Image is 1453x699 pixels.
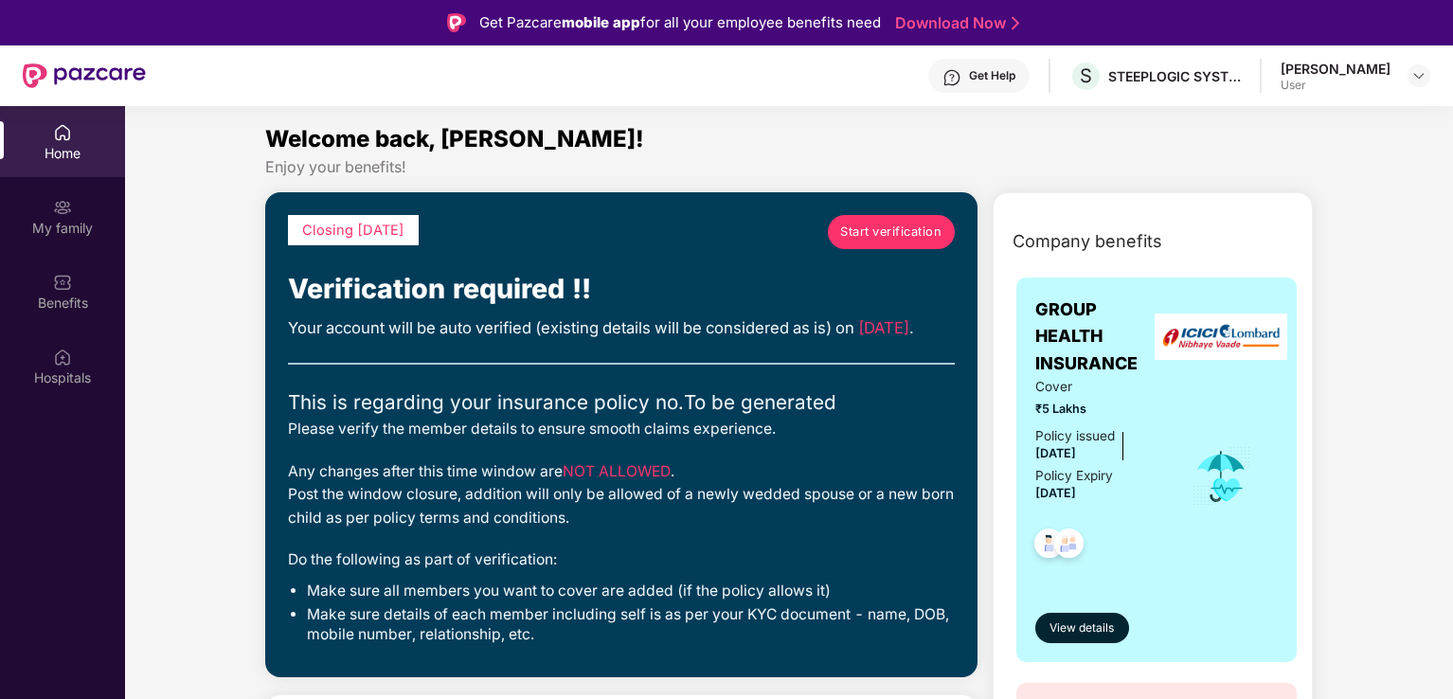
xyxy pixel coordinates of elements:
a: Start verification [828,215,955,249]
div: Enjoy your benefits! [265,157,1314,177]
span: [DATE] [1035,486,1076,500]
span: [DATE] [858,318,909,337]
a: Download Now [895,13,1014,33]
span: Start verification [840,223,942,242]
img: svg+xml;base64,PHN2ZyBpZD0iRHJvcGRvd24tMzJ4MzIiIHhtbG5zPSJodHRwOi8vd3d3LnczLm9yZy8yMDAwL3N2ZyIgd2... [1411,68,1426,83]
img: svg+xml;base64,PHN2ZyBpZD0iSG9zcGl0YWxzIiB4bWxucz0iaHR0cDovL3d3dy53My5vcmcvMjAwMC9zdmciIHdpZHRoPS... [53,348,72,367]
img: svg+xml;base64,PHN2ZyBpZD0iSG9tZSIgeG1sbnM9Imh0dHA6Ly93d3cudzMub3JnLzIwMDAvc3ZnIiB3aWR0aD0iMjAiIG... [53,123,72,142]
div: Verification required !! [288,268,955,311]
button: View details [1035,613,1129,643]
img: svg+xml;base64,PHN2ZyB4bWxucz0iaHR0cDovL3d3dy53My5vcmcvMjAwMC9zdmciIHdpZHRoPSI0OC45NDMiIGhlaWdodD... [1046,523,1092,569]
span: GROUP HEALTH INSURANCE [1035,296,1165,377]
span: View details [1049,619,1114,637]
li: Make sure all members you want to cover are added (if the policy allows it) [307,582,955,601]
strong: mobile app [562,13,640,31]
img: New Pazcare Logo [23,63,146,88]
div: Get Pazcare for all your employee benefits need [479,11,881,34]
span: Cover [1035,377,1165,397]
div: This is regarding your insurance policy no. To be generated [288,387,955,418]
img: svg+xml;base64,PHN2ZyBpZD0iSGVscC0zMngzMiIgeG1sbnM9Imh0dHA6Ly93d3cudzMub3JnLzIwMDAvc3ZnIiB3aWR0aD... [942,68,961,87]
span: ₹5 Lakhs [1035,400,1165,419]
img: svg+xml;base64,PHN2ZyBpZD0iQmVuZWZpdHMiIHhtbG5zPSJodHRwOi8vd3d3LnczLm9yZy8yMDAwL3N2ZyIgd2lkdGg9Ij... [53,273,72,292]
img: Stroke [1012,13,1019,33]
img: icon [1191,445,1252,508]
img: insurerLogo [1155,314,1287,360]
li: Make sure details of each member including self is as per your KYC document - name, DOB, mobile n... [307,605,955,645]
div: Your account will be auto verified (existing details will be considered as is) on . [288,315,955,340]
div: User [1281,78,1390,93]
div: Please verify the member details to ensure smooth claims experience. [288,418,955,441]
span: Closing [DATE] [302,222,404,239]
div: Get Help [969,68,1015,83]
span: S [1080,64,1092,87]
img: svg+xml;base64,PHN2ZyB4bWxucz0iaHR0cDovL3d3dy53My5vcmcvMjAwMC9zdmciIHdpZHRoPSI0OC45NDMiIGhlaWdodD... [1026,523,1072,569]
div: [PERSON_NAME] [1281,60,1390,78]
span: NOT ALLOWED [563,462,671,480]
div: Policy issued [1035,426,1115,446]
span: Company benefits [1013,228,1162,255]
span: Welcome back, [PERSON_NAME]! [265,125,644,152]
img: svg+xml;base64,PHN2ZyB3aWR0aD0iMjAiIGhlaWdodD0iMjAiIHZpZXdCb3g9IjAgMCAyMCAyMCIgZmlsbD0ibm9uZSIgeG... [53,198,72,217]
span: [DATE] [1035,446,1076,460]
img: Logo [447,13,466,32]
div: Any changes after this time window are . Post the window closure, addition will only be allowed o... [288,460,955,530]
div: Policy Expiry [1035,466,1113,486]
div: Do the following as part of verification: [288,548,955,572]
div: STEEPLOGIC SYSTEMS PRIVATE LIMITED [1108,67,1241,85]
